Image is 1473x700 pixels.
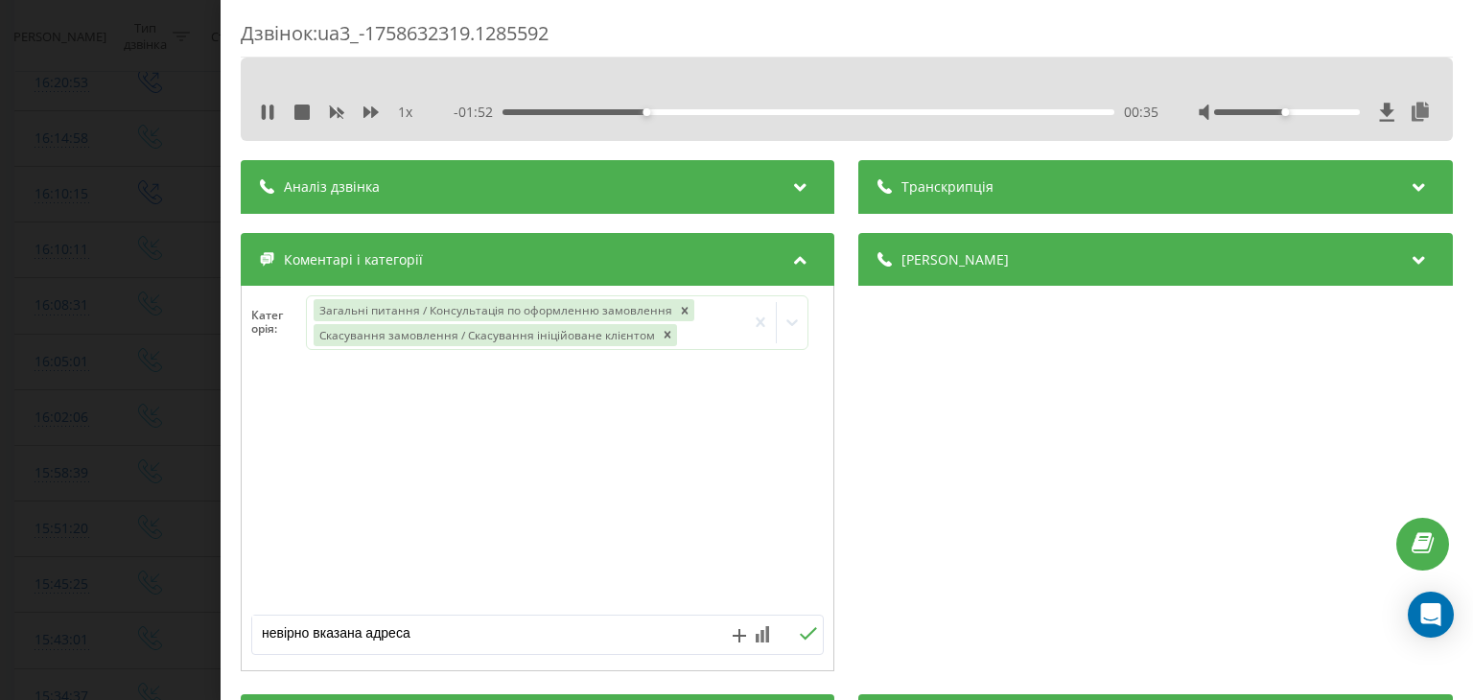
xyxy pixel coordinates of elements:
[241,20,1453,58] div: Дзвінок : ua3_-1758632319.1285592
[284,250,423,269] span: Коментарі і категорії
[455,103,503,122] span: - 01:52
[284,177,380,197] span: Аналіз дзвінка
[314,299,675,321] div: Загальні питання / Консультація по оформленню замовлення
[398,103,412,122] span: 1 x
[902,250,1010,269] span: [PERSON_NAME]
[902,177,994,197] span: Транскрипція
[1124,103,1158,122] span: 00:35
[1408,592,1454,638] div: Open Intercom Messenger
[251,309,306,337] h4: Категорія :
[675,299,694,321] div: Remove Загальні питання / Консультація по оформленню замовлення
[252,616,709,650] textarea: невірно вказана адреса
[643,108,651,116] div: Accessibility label
[314,324,658,346] div: Скасування замовлення / Скасування ініційоване клієнтом
[1282,108,1290,116] div: Accessibility label
[658,324,677,346] div: Remove Скасування замовлення / Скасування ініційоване клієнтом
